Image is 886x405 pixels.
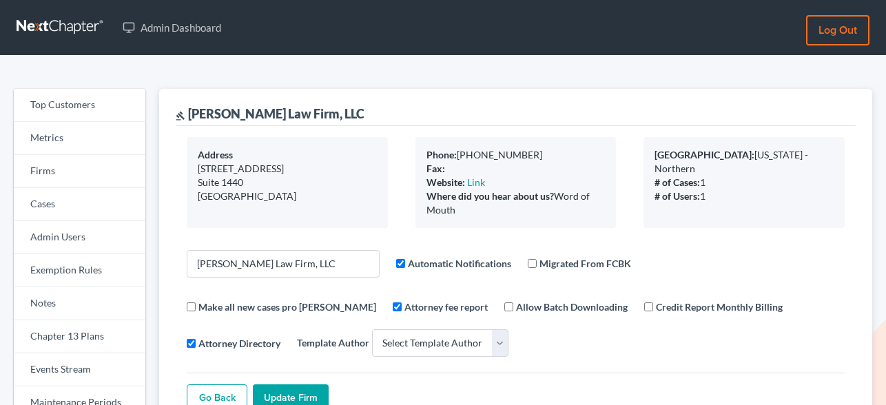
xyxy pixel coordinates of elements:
[426,148,606,162] div: [PHONE_NUMBER]
[116,15,228,40] a: Admin Dashboard
[408,256,511,271] label: Automatic Notifications
[14,287,145,320] a: Notes
[467,176,485,188] a: Link
[655,149,754,160] b: [GEOGRAPHIC_DATA]:
[198,189,377,203] div: [GEOGRAPHIC_DATA]
[176,111,185,121] i: gavel
[198,149,233,160] b: Address
[426,163,445,174] b: Fax:
[426,189,606,217] div: Word of Mouth
[14,155,145,188] a: Firms
[426,149,457,160] b: Phone:
[14,89,145,122] a: Top Customers
[297,335,369,350] label: Template Author
[655,190,700,202] b: # of Users:
[14,188,145,221] a: Cases
[176,105,364,122] div: [PERSON_NAME] Law Firm, LLC
[656,300,783,314] label: Credit Report Monthly Billing
[655,148,834,176] div: [US_STATE] - Northern
[198,176,377,189] div: Suite 1440
[539,256,631,271] label: Migrated From FCBK
[198,162,377,176] div: [STREET_ADDRESS]
[426,190,554,202] b: Where did you hear about us?
[426,176,465,188] b: Website:
[655,189,834,203] div: 1
[198,300,376,314] label: Make all new cases pro [PERSON_NAME]
[516,300,628,314] label: Allow Batch Downloading
[655,176,834,189] div: 1
[655,176,700,188] b: # of Cases:
[14,254,145,287] a: Exemption Rules
[14,320,145,353] a: Chapter 13 Plans
[806,15,869,45] a: Log out
[14,353,145,386] a: Events Stream
[404,300,488,314] label: Attorney fee report
[198,336,280,351] label: Attorney Directory
[14,122,145,155] a: Metrics
[14,221,145,254] a: Admin Users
